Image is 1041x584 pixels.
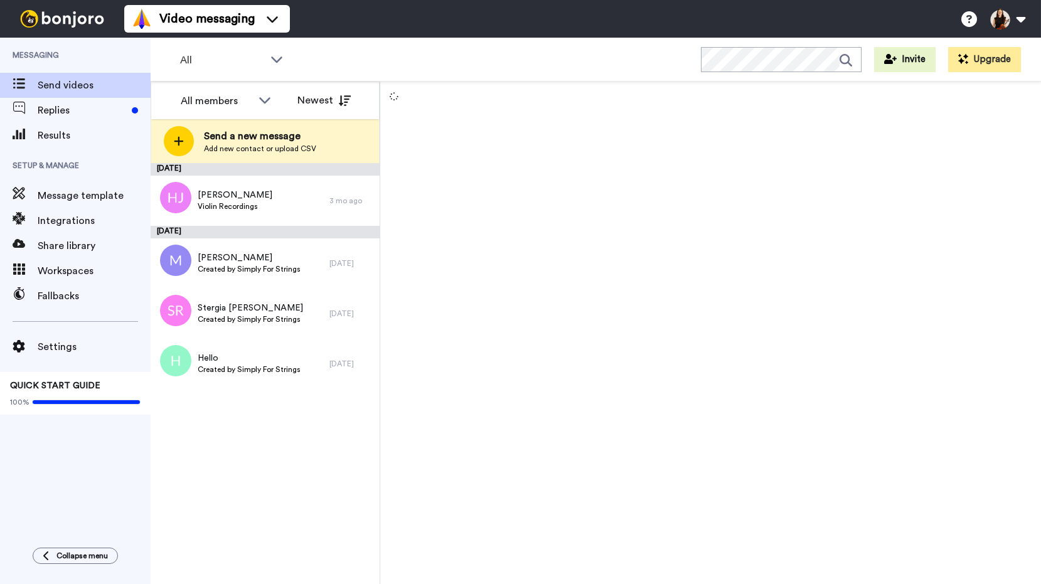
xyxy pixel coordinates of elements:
[160,182,191,213] img: hj.png
[204,144,316,154] span: Add new contact or upload CSV
[181,93,252,109] div: All members
[198,201,272,211] span: Violin Recordings
[329,196,373,206] div: 3 mo ago
[38,188,151,203] span: Message template
[204,129,316,144] span: Send a new message
[160,245,191,276] img: m.png
[38,263,151,279] span: Workspaces
[874,47,936,72] button: Invite
[948,47,1021,72] button: Upgrade
[198,364,301,374] span: Created by Simply For Strings
[151,163,380,176] div: [DATE]
[159,10,255,28] span: Video messaging
[198,189,272,201] span: [PERSON_NAME]
[329,359,373,369] div: [DATE]
[38,128,151,143] span: Results
[180,53,264,68] span: All
[151,226,380,238] div: [DATE]
[160,295,191,326] img: sr.png
[38,238,151,253] span: Share library
[198,302,303,314] span: Stergia [PERSON_NAME]
[10,381,100,390] span: QUICK START GUIDE
[38,78,151,93] span: Send videos
[56,551,108,561] span: Collapse menu
[198,252,301,264] span: [PERSON_NAME]
[33,548,118,564] button: Collapse menu
[38,339,151,354] span: Settings
[38,213,151,228] span: Integrations
[198,352,301,364] span: Hello
[132,9,152,29] img: vm-color.svg
[38,103,127,118] span: Replies
[10,397,29,407] span: 100%
[198,314,303,324] span: Created by Simply For Strings
[329,258,373,268] div: [DATE]
[15,10,109,28] img: bj-logo-header-white.svg
[288,88,360,113] button: Newest
[38,289,151,304] span: Fallbacks
[160,345,191,376] img: h.png
[329,309,373,319] div: [DATE]
[198,264,301,274] span: Created by Simply For Strings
